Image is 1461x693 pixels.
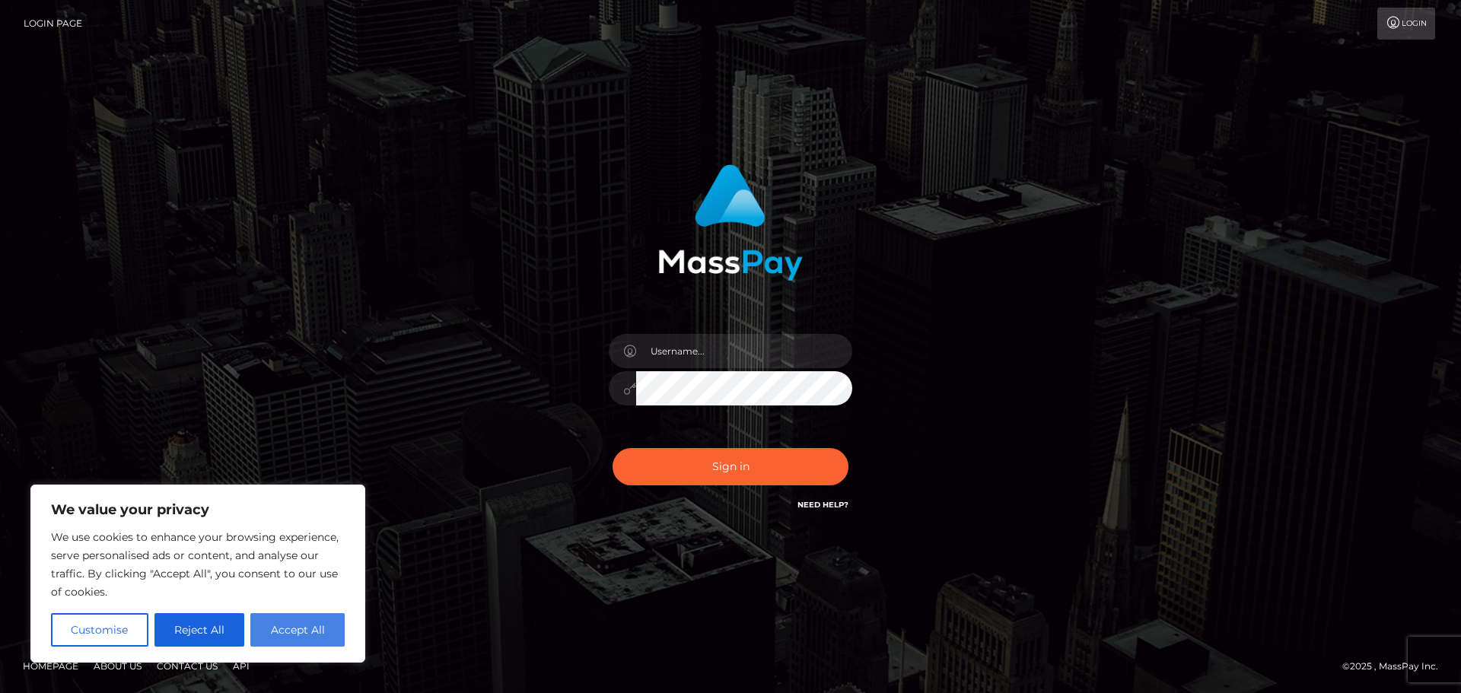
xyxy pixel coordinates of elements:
[51,501,345,519] p: We value your privacy
[17,654,84,678] a: Homepage
[1342,658,1450,675] div: © 2025 , MassPay Inc.
[250,613,345,647] button: Accept All
[51,613,148,647] button: Customise
[658,164,803,281] img: MassPay Login
[30,485,365,663] div: We value your privacy
[24,8,82,40] a: Login Page
[1377,8,1435,40] a: Login
[797,500,848,510] a: Need Help?
[51,528,345,601] p: We use cookies to enhance your browsing experience, serve personalised ads or content, and analys...
[636,334,852,368] input: Username...
[154,613,245,647] button: Reject All
[613,448,848,485] button: Sign in
[88,654,148,678] a: About Us
[151,654,224,678] a: Contact Us
[227,654,256,678] a: API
